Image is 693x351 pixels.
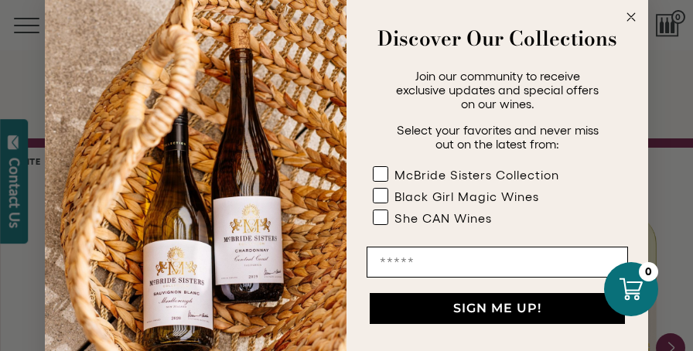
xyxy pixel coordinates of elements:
[370,293,625,324] button: SIGN ME UP!
[639,262,658,281] div: 0
[622,8,640,26] button: Close dialog
[397,123,599,151] span: Select your favorites and never miss out on the latest from:
[367,247,628,278] input: Email
[394,211,492,225] div: She CAN Wines
[394,189,539,203] div: Black Girl Magic Wines
[377,23,617,53] strong: Discover Our Collections
[394,168,559,182] div: McBride Sisters Collection
[396,69,599,111] span: Join our community to receive exclusive updates and special offers on our wines.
